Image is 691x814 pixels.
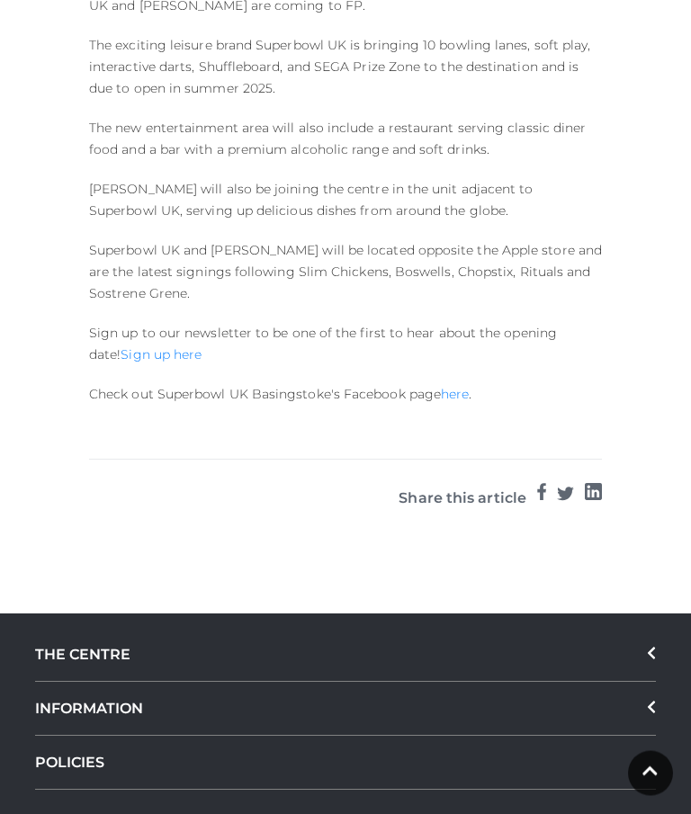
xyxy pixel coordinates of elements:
a: here [441,387,469,403]
a: Twitter [557,481,574,512]
h3: Share this article [399,485,526,507]
a: POLICIES [35,737,656,791]
img: Google [585,484,602,501]
div: THE CENTRE [35,629,656,683]
a: Sign up here [121,347,202,363]
p: Superbowl UK and [PERSON_NAME] will be located opposite the Apple store and are the latest signin... [89,240,602,305]
img: Twitter [557,484,574,502]
p: [PERSON_NAME] will also be joining the centre in the unit adjacent to Superbowl UK, serving up de... [89,179,602,222]
p: The new entertainment area will also include a restaurant serving classic diner food and a bar wi... [89,118,602,161]
p: Sign up to our newsletter to be one of the first to hear about the opening date! [89,323,602,366]
a: LinkedIn [585,481,602,512]
p: Check out Superbowl UK Basingstoke's Facebook page . [89,384,602,406]
a: Facebook [537,481,546,512]
p: The exciting leisure brand Superbowl UK is bringing 10 bowling lanes, soft play, interactive dart... [89,35,602,100]
div: INFORMATION [35,683,656,737]
img: Facebook [537,484,546,501]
